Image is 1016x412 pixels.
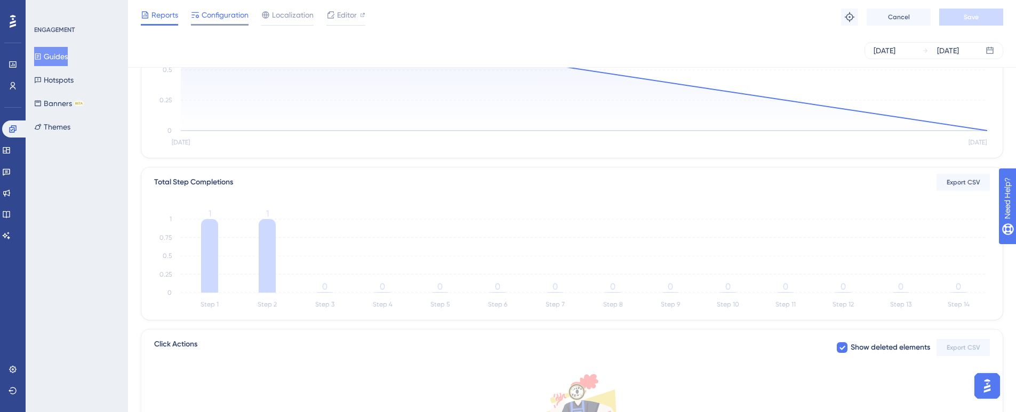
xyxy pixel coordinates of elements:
tspan: 0.5 [163,66,172,74]
span: Export CSV [947,343,980,352]
tspan: Step 11 [775,301,796,308]
tspan: 1 [209,208,211,219]
button: Guides [34,47,68,66]
button: Hotspots [34,70,74,90]
tspan: Step 10 [717,301,739,308]
span: Editor [337,9,357,21]
span: Save [964,13,979,21]
tspan: 0 [553,281,558,292]
tspan: 0 [380,281,385,292]
span: Export CSV [947,178,980,187]
tspan: 0 [725,281,731,292]
tspan: [DATE] [969,139,987,146]
tspan: Step 5 [430,301,450,308]
tspan: Step 9 [661,301,680,308]
span: Cancel [888,13,910,21]
tspan: Step 14 [948,301,970,308]
tspan: 0 [668,281,673,292]
div: [DATE] [937,44,959,57]
tspan: 1 [266,208,269,219]
tspan: 0.25 [159,96,172,104]
tspan: [DATE] [172,139,190,146]
div: Total Step Completions [154,176,233,189]
tspan: Step 3 [315,301,334,308]
tspan: 0 [898,281,903,292]
tspan: 0.75 [159,234,172,241]
tspan: Step 2 [258,301,277,308]
span: Configuration [202,9,249,21]
iframe: UserGuiding AI Assistant Launcher [971,370,1003,402]
span: Localization [272,9,314,21]
div: BETA [74,101,84,106]
tspan: 0 [322,281,327,292]
button: Export CSV [937,174,990,191]
tspan: 1 [170,215,172,223]
tspan: 0.5 [163,252,172,260]
span: Need Help? [25,3,67,15]
tspan: Step 8 [603,301,623,308]
tspan: Step 4 [373,301,393,308]
tspan: Step 12 [833,301,854,308]
tspan: 0 [783,281,788,292]
tspan: Step 7 [546,301,565,308]
div: ENGAGEMENT [34,26,75,34]
button: Save [939,9,1003,26]
tspan: 0.25 [159,271,172,278]
span: Reports [151,9,178,21]
div: [DATE] [874,44,895,57]
span: Click Actions [154,338,197,357]
tspan: 0 [841,281,846,292]
tspan: 0 [167,289,172,296]
tspan: Step 1 [201,301,219,308]
button: Export CSV [937,339,990,356]
button: BannersBETA [34,94,84,113]
tspan: Step 13 [890,301,911,308]
tspan: 0 [495,281,500,292]
tspan: 0 [167,127,172,134]
button: Themes [34,117,70,136]
span: Show deleted elements [851,341,930,354]
tspan: 0 [956,281,961,292]
tspan: Step 6 [488,301,507,308]
button: Cancel [867,9,931,26]
tspan: 0 [610,281,615,292]
tspan: 0 [437,281,443,292]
